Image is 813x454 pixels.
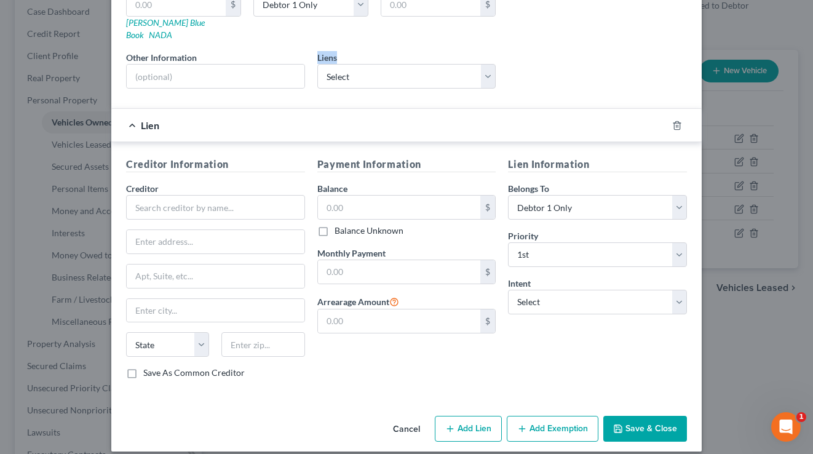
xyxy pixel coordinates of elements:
[127,65,304,88] input: (optional)
[508,277,531,290] label: Intent
[141,119,159,131] span: Lien
[335,225,403,237] label: Balance Unknown
[221,332,304,357] input: Enter zip...
[126,183,159,194] span: Creditor
[318,309,481,333] input: 0.00
[508,231,538,241] span: Priority
[508,157,687,172] h5: Lien Information
[771,412,801,442] iframe: Intercom live chat
[480,309,495,333] div: $
[317,247,386,260] label: Monthly Payment
[435,416,502,442] button: Add Lien
[603,416,687,442] button: Save & Close
[127,299,304,322] input: Enter city...
[480,260,495,284] div: $
[126,195,305,220] input: Search creditor by name...
[480,196,495,219] div: $
[796,412,806,422] span: 1
[318,260,481,284] input: 0.00
[508,183,549,194] span: Belongs To
[317,182,347,195] label: Balance
[317,51,337,64] label: Liens
[127,265,304,288] input: Apt, Suite, etc...
[317,157,496,172] h5: Payment Information
[127,230,304,253] input: Enter address...
[317,294,399,309] label: Arrearage Amount
[126,17,205,40] a: [PERSON_NAME] Blue Book
[126,51,197,64] label: Other Information
[143,367,245,379] label: Save As Common Creditor
[149,30,172,40] a: NADA
[126,157,305,172] h5: Creditor Information
[318,196,481,219] input: 0.00
[383,417,430,442] button: Cancel
[507,416,598,442] button: Add Exemption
